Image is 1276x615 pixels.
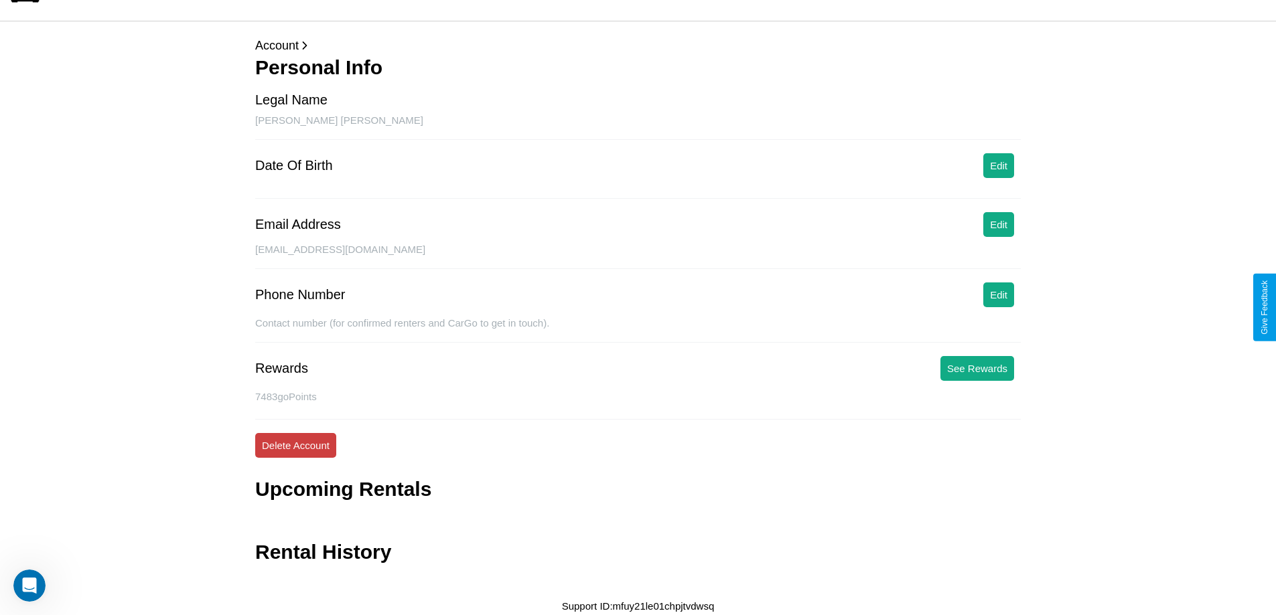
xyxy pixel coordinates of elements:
[255,244,1021,269] div: [EMAIL_ADDRESS][DOMAIN_NAME]
[13,569,46,602] iframe: Intercom live chat
[983,282,1014,307] button: Edit
[562,597,715,615] p: Support ID: mfuy21le01chpjtvdwsq
[255,478,431,501] h3: Upcoming Rentals
[255,158,333,173] div: Date Of Birth
[983,212,1014,237] button: Edit
[255,35,1021,56] p: Account
[255,92,328,108] div: Legal Name
[255,287,346,302] div: Phone Number
[255,541,391,563] h3: Rental History
[255,114,1021,140] div: [PERSON_NAME] [PERSON_NAME]
[940,356,1014,381] button: See Rewards
[255,433,336,458] button: Delete Account
[255,56,1021,79] h3: Personal Info
[255,317,1021,343] div: Contact number (for confirmed renters and CarGo to get in touch).
[255,387,1021,406] p: 7483 goPoints
[255,217,341,232] div: Email Address
[1260,280,1269,335] div: Give Feedback
[255,361,308,376] div: Rewards
[983,153,1014,178] button: Edit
